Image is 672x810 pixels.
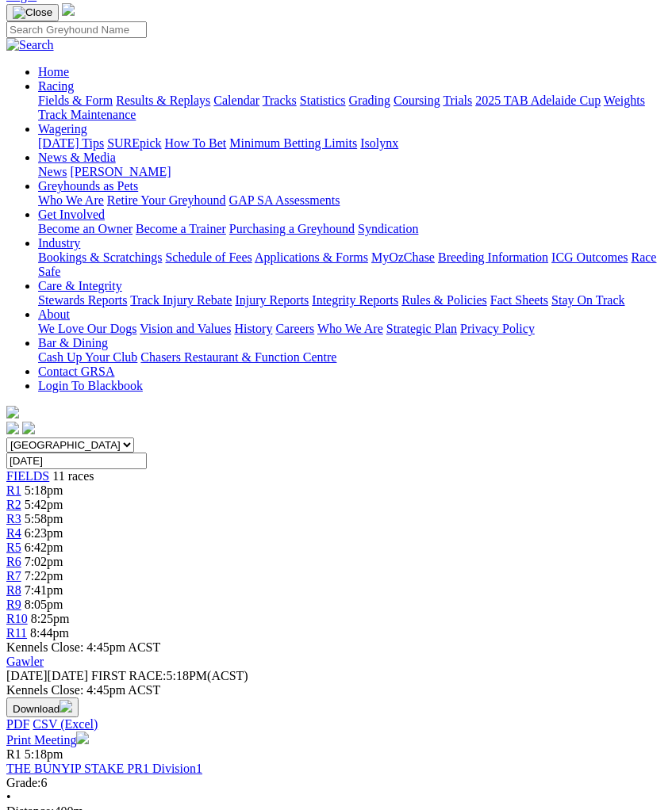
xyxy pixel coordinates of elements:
[6,526,21,540] a: R4
[38,208,105,221] a: Get Involved
[62,3,75,16] img: logo-grsa-white.png
[25,555,63,568] span: 7:02pm
[6,626,27,640] a: R11
[38,365,114,378] a: Contact GRSA
[38,293,127,307] a: Stewards Reports
[6,583,21,597] a: R8
[38,151,116,164] a: News & Media
[25,747,63,761] span: 5:18pm
[30,626,69,640] span: 8:44pm
[38,94,113,107] a: Fields & Form
[38,193,104,207] a: Who We Are
[76,732,89,744] img: printer.svg
[25,498,63,511] span: 5:42pm
[6,38,54,52] img: Search
[116,94,210,107] a: Results & Replays
[38,322,136,335] a: We Love Our Dogs
[38,222,666,236] div: Get Involved
[13,6,52,19] img: Close
[52,469,94,483] span: 11 races
[6,733,89,747] a: Print Meeting
[38,179,138,193] a: Greyhounds as Pets
[438,250,548,264] a: Breeding Information
[25,583,63,597] span: 7:41pm
[38,122,87,136] a: Wagering
[401,293,487,307] a: Rules & Policies
[38,250,162,264] a: Bookings & Scratchings
[38,322,666,336] div: About
[33,717,98,731] a: CSV (Excel)
[443,94,472,107] a: Trials
[136,222,226,235] a: Become a Trainer
[60,700,72,713] img: download.svg
[140,322,231,335] a: Vision and Values
[31,612,70,625] span: 8:25pm
[6,498,21,511] a: R2
[6,555,21,568] a: R6
[25,598,63,611] span: 8:05pm
[38,250,666,279] div: Industry
[6,483,21,497] span: R1
[6,762,202,775] a: THE BUNYIP STAKE PR1 Division1
[38,165,67,178] a: News
[6,655,44,668] a: Gawler
[475,94,601,107] a: 2025 TAB Adelaide Cup
[107,136,161,150] a: SUREpick
[6,640,160,654] span: Kennels Close: 4:45pm ACST
[165,136,227,150] a: How To Bet
[460,322,535,335] a: Privacy Policy
[70,165,171,178] a: [PERSON_NAME]
[38,336,108,350] a: Bar & Dining
[38,236,80,250] a: Industry
[551,293,624,307] a: Stay On Track
[213,94,259,107] a: Calendar
[371,250,435,264] a: MyOzChase
[38,293,666,308] div: Care & Integrity
[165,250,252,264] a: Schedule of Fees
[6,4,59,21] button: Toggle navigation
[6,512,21,525] span: R3
[107,193,226,207] a: Retire Your Greyhound
[6,697,79,717] button: Download
[6,669,48,682] span: [DATE]
[38,108,136,121] a: Track Maintenance
[6,790,11,804] span: •
[38,350,666,365] div: Bar & Dining
[38,136,666,151] div: Wagering
[234,322,272,335] a: History
[229,136,357,150] a: Minimum Betting Limits
[38,79,74,93] a: Racing
[229,222,355,235] a: Purchasing a Greyhound
[6,598,21,611] a: R9
[300,94,346,107] a: Statistics
[551,250,628,264] a: ICG Outcomes
[490,293,548,307] a: Fact Sheets
[91,669,248,682] span: 5:18PM(ACST)
[229,193,340,207] a: GAP SA Assessments
[6,569,21,583] a: R7
[38,65,69,78] a: Home
[394,94,440,107] a: Coursing
[6,469,49,483] a: FIELDS
[25,569,63,583] span: 7:22pm
[25,526,63,540] span: 6:23pm
[38,165,666,179] div: News & Media
[25,512,63,525] span: 5:58pm
[6,776,666,790] div: 6
[22,422,35,434] img: twitter.svg
[6,683,666,697] div: Kennels Close: 4:45pm ACST
[38,222,132,235] a: Become an Owner
[6,612,28,625] a: R10
[6,453,147,469] input: Select date
[263,94,297,107] a: Tracks
[6,717,666,732] div: Download
[6,541,21,554] a: R5
[38,193,666,208] div: Greyhounds as Pets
